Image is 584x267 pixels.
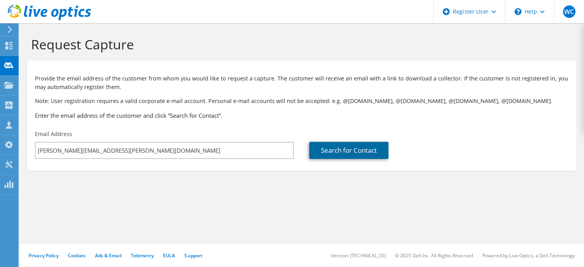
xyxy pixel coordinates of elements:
svg: \n [515,8,522,15]
h3: Enter the email address of the customer and click “Search for Contact”. [35,111,568,120]
a: Privacy Policy [29,252,59,259]
p: Provide the email address of the customer from whom you would like to request a capture. The cust... [35,74,568,91]
a: Telemetry [131,252,154,259]
a: Cookies [68,252,86,259]
li: Version: [TECHNICAL_ID] [331,252,386,259]
p: Note: User registration requires a valid corporate e-mail account. Personal e-mail accounts will ... [35,97,568,105]
span: WC [563,5,575,18]
h1: Request Capture [31,36,568,52]
a: Ads & Email [95,252,121,259]
li: © 2025 Dell Inc. All Rights Reserved [395,252,473,259]
a: Support [184,252,203,259]
li: Powered by Live Optics, a Dell Technology [482,252,575,259]
a: Search for Contact [309,142,388,159]
label: Email Address [35,130,72,138]
a: EULA [163,252,175,259]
